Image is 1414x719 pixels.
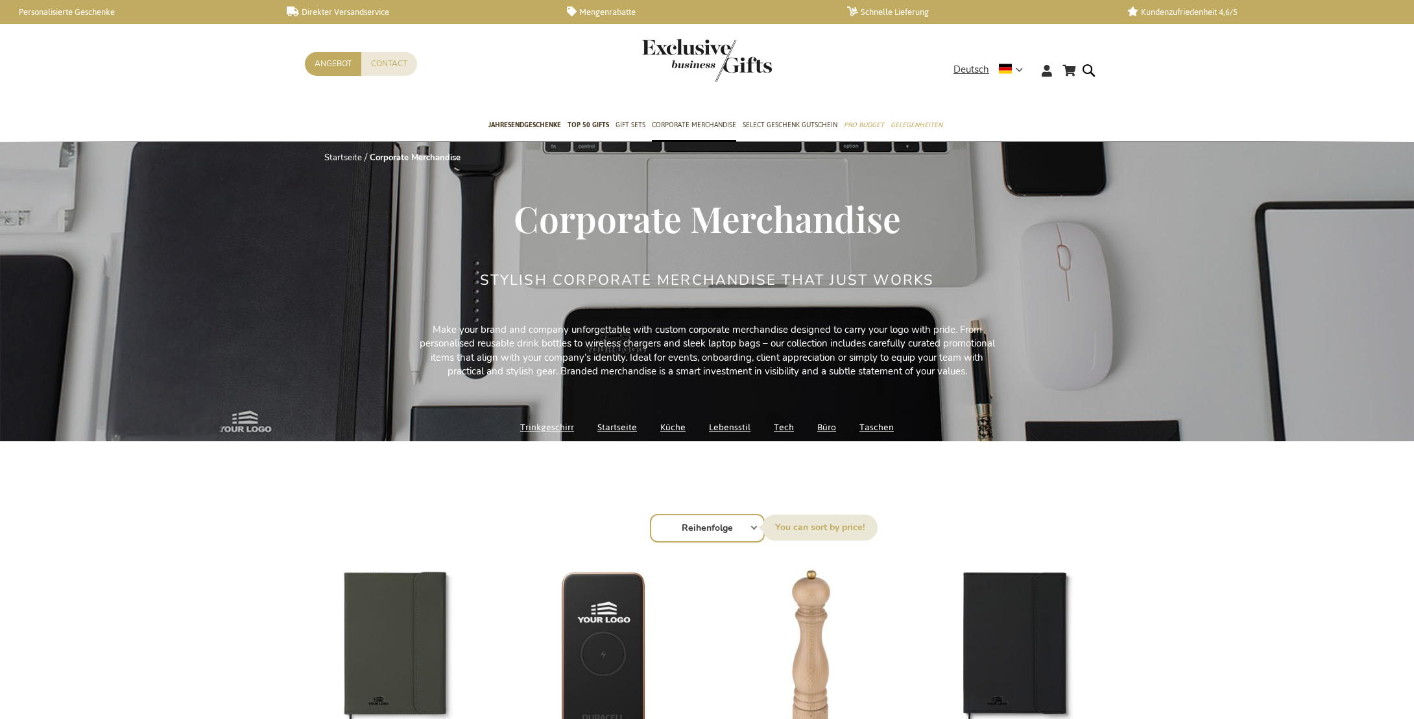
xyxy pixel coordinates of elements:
[514,194,901,242] span: Corporate Merchandise
[847,6,1107,18] a: Schnelle Lieferung
[891,118,942,132] span: Gelegenheiten
[844,118,884,132] span: Pro Budget
[480,273,935,288] h2: Stylish Corporate Merchandise That Just Works
[1127,6,1387,18] a: Kundenzufriedenheit 4,6/5
[305,52,361,76] a: Angebot
[642,39,772,82] img: Exclusive Business gifts logo
[361,52,417,76] a: Contact
[324,152,362,164] a: Startseite
[597,419,637,436] a: Startseite
[415,323,999,379] p: Make your brand and company unforgettable with custom corporate merchandise designed to carry you...
[953,62,1031,77] div: Deutsch
[762,515,878,541] label: Sortieren nach
[709,419,750,436] a: Lebensstil
[616,118,645,132] span: Gift Sets
[859,419,894,436] a: Taschen
[287,6,546,18] a: Direkter Versandservice
[774,419,794,436] a: Tech
[660,419,686,436] a: Küche
[817,419,836,436] a: Büro
[488,118,561,132] span: Jahresendgeschenke
[743,118,837,132] span: Select Geschenk Gutschein
[520,419,574,436] a: Trinkgeschirr
[6,6,266,18] a: Personalisierte Geschenke
[642,39,707,82] a: store logo
[652,118,736,132] span: Corporate Merchandise
[370,152,461,164] strong: Corporate Merchandise
[953,62,989,77] span: Deutsch
[568,118,609,132] span: TOP 50 Gifts
[567,6,826,18] a: Mengenrabatte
